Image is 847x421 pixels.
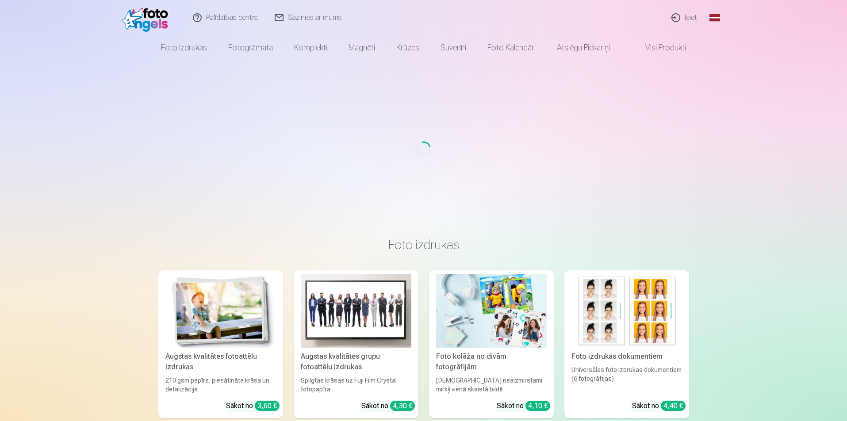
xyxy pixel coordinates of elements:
[436,274,547,348] img: Foto kolāža no divām fotogrāfijām
[564,270,689,418] a: Foto izdrukas dokumentiemFoto izdrukas dokumentiemUniversālas foto izdrukas dokumentiem (6 fotogr...
[297,376,415,394] div: Spilgtas krāsas uz Fuji Film Crystal fotopapīra
[158,270,283,418] a: Augstas kvalitātes fotoattēlu izdrukasAugstas kvalitātes fotoattēlu izdrukas210 gsm papīrs, piesā...
[301,274,411,348] img: Augstas kvalitātes grupu fotoattēlu izdrukas
[338,35,386,60] a: Magnēti
[255,401,280,411] div: 3,60 €
[429,270,554,418] a: Foto kolāža no divām fotogrāfijāmFoto kolāža no divām fotogrāfijām[DEMOGRAPHIC_DATA] neaizmirstam...
[571,274,682,348] img: Foto izdrukas dokumentiem
[661,401,686,411] div: 4,40 €
[294,270,418,418] a: Augstas kvalitātes grupu fotoattēlu izdrukasAugstas kvalitātes grupu fotoattēlu izdrukasSpilgtas ...
[433,376,550,394] div: [DEMOGRAPHIC_DATA] neaizmirstami mirkļi vienā skaistā bildē
[122,4,173,32] img: /fa1
[525,401,550,411] div: 4,10 €
[162,376,280,394] div: 210 gsm papīrs, piesātināta krāsa un detalizācija
[150,35,218,60] a: Foto izdrukas
[390,401,415,411] div: 4,30 €
[297,351,415,372] div: Augstas kvalitātes grupu fotoattēlu izdrukas
[165,237,682,253] h3: Foto izdrukas
[568,365,686,394] div: Universālas foto izdrukas dokumentiem (6 fotogrāfijas)
[430,35,477,60] a: Suvenīri
[226,401,280,411] div: Sākot no
[477,35,546,60] a: Foto kalendāri
[361,401,415,411] div: Sākot no
[165,274,276,348] img: Augstas kvalitātes fotoattēlu izdrukas
[621,35,697,60] a: Visi produkti
[568,351,686,362] div: Foto izdrukas dokumentiem
[546,35,621,60] a: Atslēgu piekariņi
[218,35,284,60] a: Fotogrāmata
[284,35,338,60] a: Komplekti
[433,351,550,372] div: Foto kolāža no divām fotogrāfijām
[497,401,550,411] div: Sākot no
[386,35,430,60] a: Krūzes
[632,401,686,411] div: Sākot no
[162,351,280,372] div: Augstas kvalitātes fotoattēlu izdrukas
